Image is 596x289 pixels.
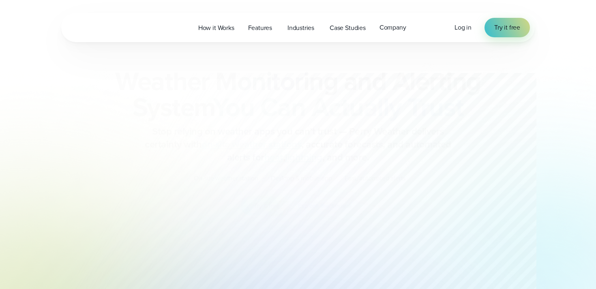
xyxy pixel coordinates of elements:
span: Industries [287,23,314,33]
span: How it Works [198,23,234,33]
a: How it Works [191,19,241,36]
a: Log in [455,23,472,32]
a: Case Studies [323,19,373,36]
span: Features [248,23,272,33]
span: Try it free [494,23,520,32]
span: Case Studies [330,23,366,33]
a: Try it free [485,18,530,37]
span: Company [379,23,406,32]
